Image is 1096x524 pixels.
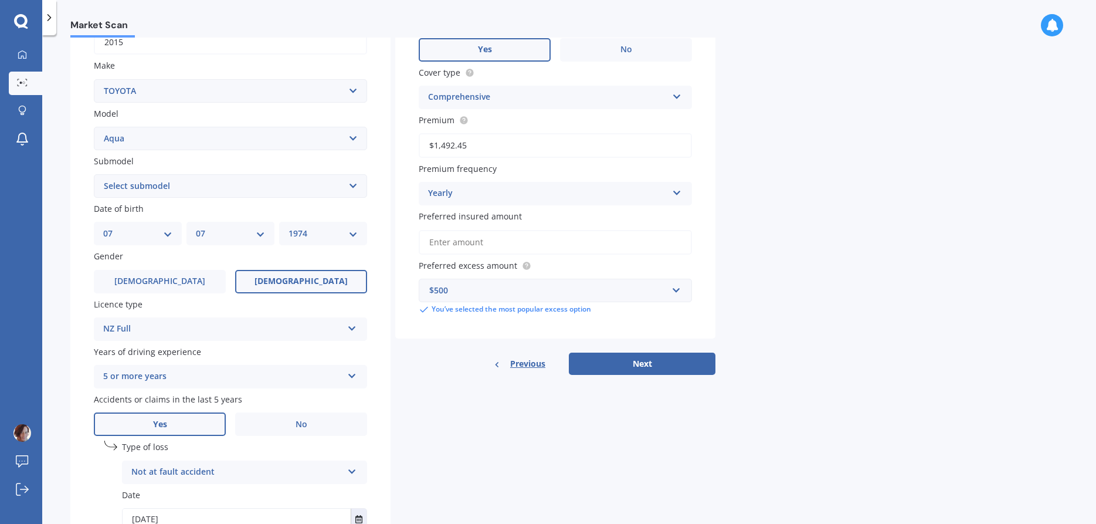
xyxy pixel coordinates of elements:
div: You’ve selected the most popular excess option [419,305,692,315]
div: NZ Full [103,322,342,336]
div: 5 or more years [103,370,342,384]
div: Not at fault accident [131,465,342,479]
span: Premium frequency [419,163,497,174]
button: Next [569,353,715,375]
span: Model [94,108,118,119]
div: Yearly [428,187,667,201]
span: Years of driving experience [94,346,201,357]
span: Previous [510,355,545,373]
span: [DEMOGRAPHIC_DATA] [114,276,205,286]
span: Yes [478,45,492,55]
span: No [296,420,307,430]
input: Enter amount [419,230,692,255]
span: Date [122,489,140,501]
input: Enter premium [419,133,692,158]
img: ACg8ocJTJX5HugPhrLTXDXdyXuZk0npI74Jk1agnreMrTjenFkXdcixs=s96-c [13,424,31,442]
span: [DEMOGRAPHIC_DATA] [255,276,348,286]
span: Premium [419,114,454,126]
span: Make [94,60,115,72]
span: Yes [153,420,167,430]
span: Preferred excess amount [419,260,517,271]
span: Market Scan [70,19,135,35]
div: Comprehensive [428,90,667,104]
div: $500 [429,284,667,297]
span: Gender [94,251,123,262]
span: Submodel [94,155,134,167]
span: No [620,45,632,55]
span: Date of birth [94,203,144,214]
span: Accidents or claims in the last 5 years [94,394,242,405]
span: Licence type [94,299,142,310]
span: Cover type [419,67,460,78]
input: YYYY [94,30,367,55]
span: Preferred insured amount [419,211,522,222]
span: Type of loss [122,442,168,453]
